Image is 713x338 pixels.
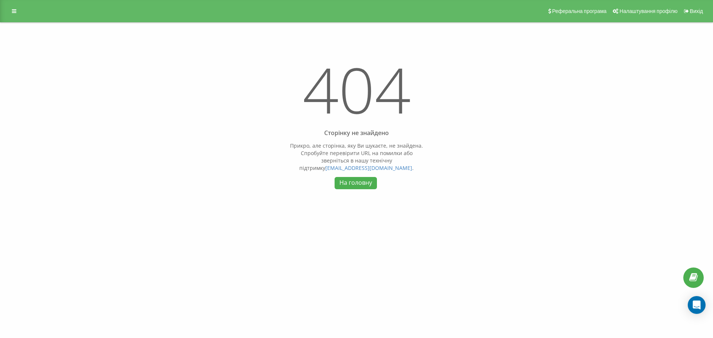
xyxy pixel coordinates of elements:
span: Реферальна програма [552,8,607,14]
a: На головну [335,177,377,189]
span: Налаштування профілю [619,8,677,14]
h1: 404 [287,49,426,137]
div: Open Intercom Messenger [688,296,706,314]
a: [EMAIL_ADDRESS][DOMAIN_NAME] [325,164,412,171]
p: Прикро, але сторінка, яку Ви шукаєте, не знайдена. Спробуйте перевірити URL на помилки або зверні... [287,142,426,172]
div: Сторінку не знайдено [287,129,426,137]
span: Вихід [690,8,703,14]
